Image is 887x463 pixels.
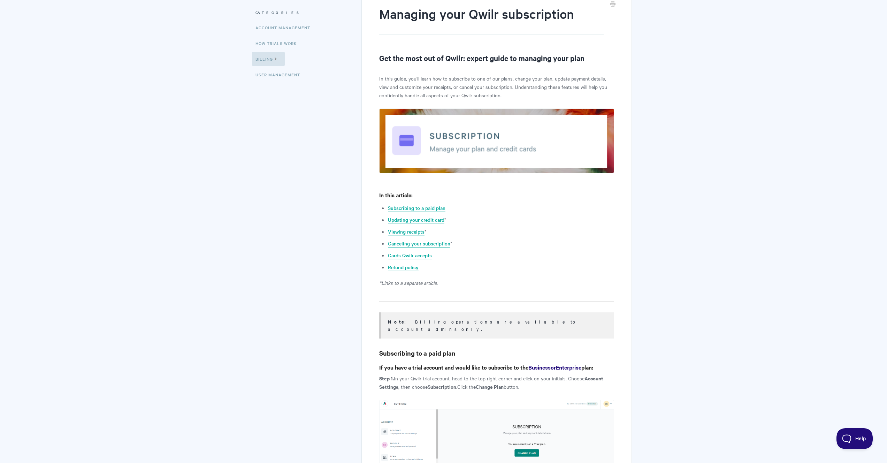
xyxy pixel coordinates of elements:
em: Links to a separate article. [381,279,438,286]
h1: Managing your Qwilr subscription [379,5,603,35]
a: Updating your credit card [388,216,444,224]
a: Cards Qwilr accepts [388,252,432,259]
a: BusinessorEnterprise [528,363,581,371]
a: Billing [252,52,285,66]
a: How Trials Work [255,36,302,50]
strong: In this article: [379,191,413,199]
strong: Change Plan [476,383,504,390]
a: Account Management [255,21,315,35]
strong: Step 1. [379,374,394,382]
strong: Enterprise [556,363,581,371]
strong: Business [528,363,551,371]
p: In this guide, you'll learn how to subscribe to one of our plans, change your plan, update paymen... [379,74,614,99]
strong: Note [388,318,405,325]
h3: Subscribing to a paid plan [379,348,614,358]
p: In your Qwilr trial account, head to the top right corner and click on your initials. Choose , th... [379,374,614,391]
a: Print this Article [610,1,615,8]
a: User Management [255,68,305,82]
a: Refund policy [388,264,419,271]
iframe: Toggle Customer Support [836,428,873,449]
strong: Subscription. [428,383,457,390]
a: Canceling your subscription [388,240,450,248]
h4: If you have a trial account and would like to subscribe to the plan: [379,363,614,372]
h3: Categories [255,6,342,19]
a: Viewing receipts [388,228,425,236]
img: file-4sbU5e31Hi.png [379,108,614,173]
strong: Get the most out of Qwilr: expert guide to managing your plan [379,53,584,63]
div: : Billing operations are available to account admins only. [388,318,605,333]
a: Subscribing to a paid plan [388,204,445,212]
